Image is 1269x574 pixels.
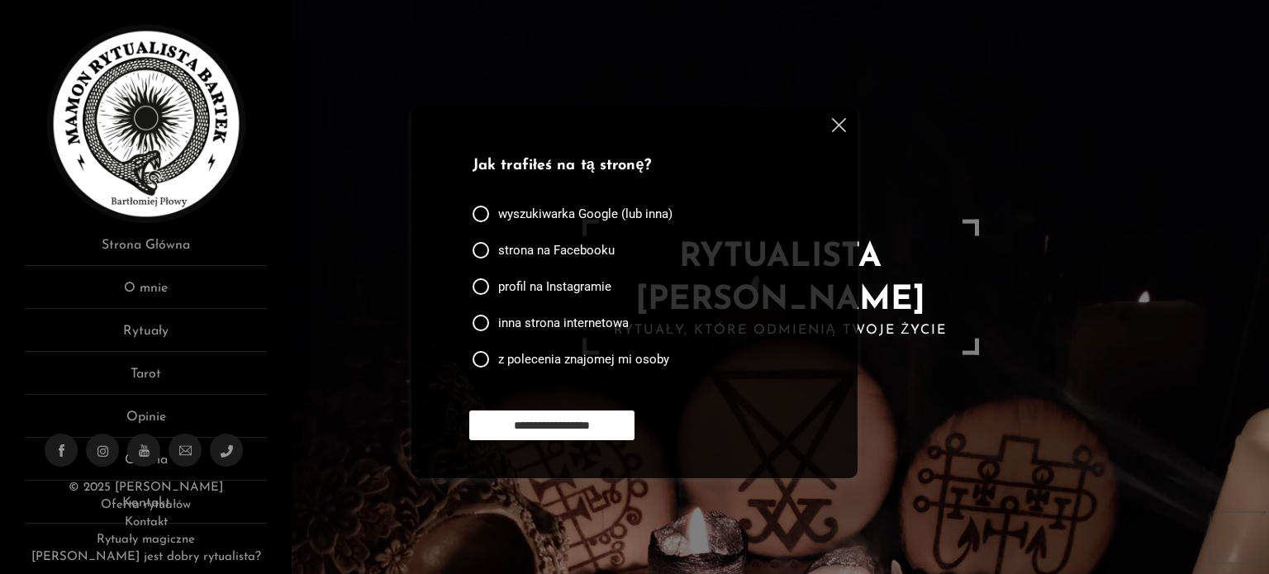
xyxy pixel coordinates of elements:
span: wyszukiwarka Google (lub inna) [498,206,673,222]
span: strona na Facebooku [498,242,615,259]
a: Opinie [25,407,267,438]
img: cross.svg [832,118,846,132]
a: Strona Główna [25,235,267,266]
a: Tarot [25,364,267,395]
span: z polecenia znajomej mi osoby [498,351,669,368]
span: profil na Instagramie [498,278,611,295]
a: Kontakt [125,516,168,529]
a: Rytuały [25,321,267,352]
a: O mnie [25,278,267,309]
span: inna strona internetowa [498,315,629,331]
a: Rytuały magiczne [97,534,194,546]
img: Rytualista Bartek [47,25,245,223]
a: Oferta rytuałów [101,499,190,511]
p: Jak trafiłeś na tą stronę? [473,155,790,178]
a: [PERSON_NAME] jest dobry rytualista? [31,551,261,563]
